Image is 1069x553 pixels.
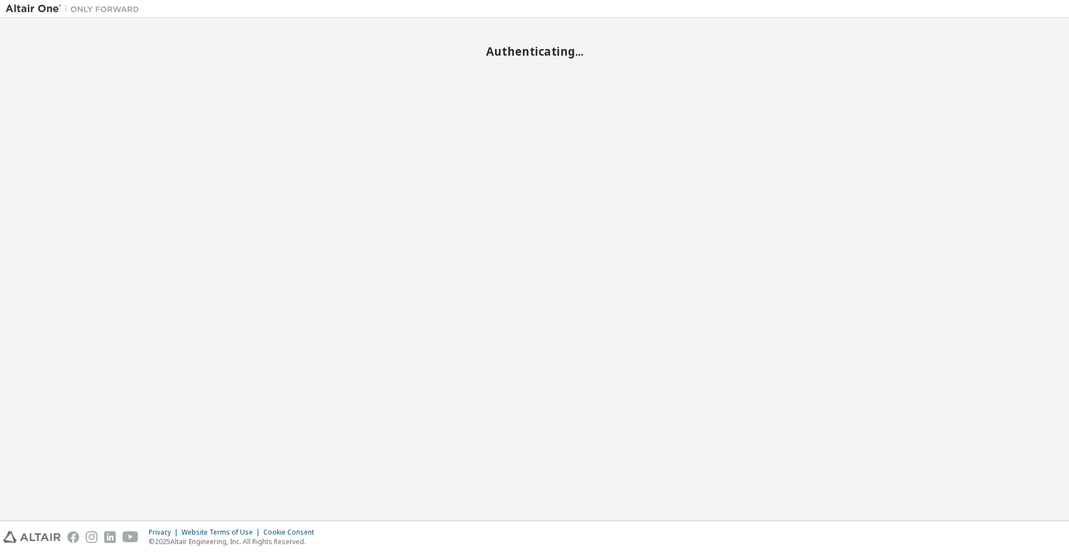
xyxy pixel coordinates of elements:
div: Website Terms of Use [182,528,263,537]
p: © 2025 Altair Engineering, Inc. All Rights Reserved. [149,537,321,546]
img: altair_logo.svg [3,531,61,543]
img: youtube.svg [122,531,139,543]
img: linkedin.svg [104,531,116,543]
h2: Authenticating... [6,44,1063,58]
div: Privacy [149,528,182,537]
img: facebook.svg [67,531,79,543]
img: instagram.svg [86,531,97,543]
img: Altair One [6,3,145,14]
div: Cookie Consent [263,528,321,537]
